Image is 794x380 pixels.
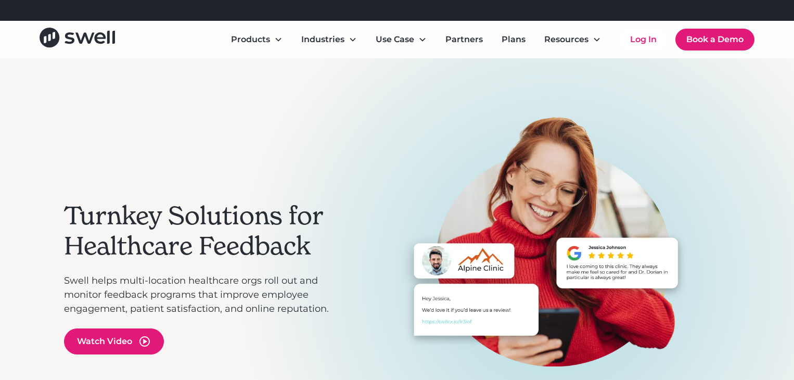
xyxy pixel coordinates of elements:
a: Partners [437,29,491,50]
div: Resources [544,33,588,46]
a: Book a Demo [675,29,754,50]
a: Log In [620,29,667,50]
div: Resources [536,29,609,50]
a: home [40,28,115,51]
div: Use Case [376,33,414,46]
div: Watch Video [77,335,132,348]
div: Industries [301,33,344,46]
a: Plans [493,29,534,50]
div: Industries [293,29,365,50]
div: Use Case [367,29,435,50]
div: Products [231,33,270,46]
p: Swell helps multi-location healthcare orgs roll out and monitor feedback programs that improve em... [64,274,345,316]
div: Products [223,29,291,50]
h2: Turnkey Solutions for Healthcare Feedback [64,201,345,261]
a: open lightbox [64,328,164,354]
